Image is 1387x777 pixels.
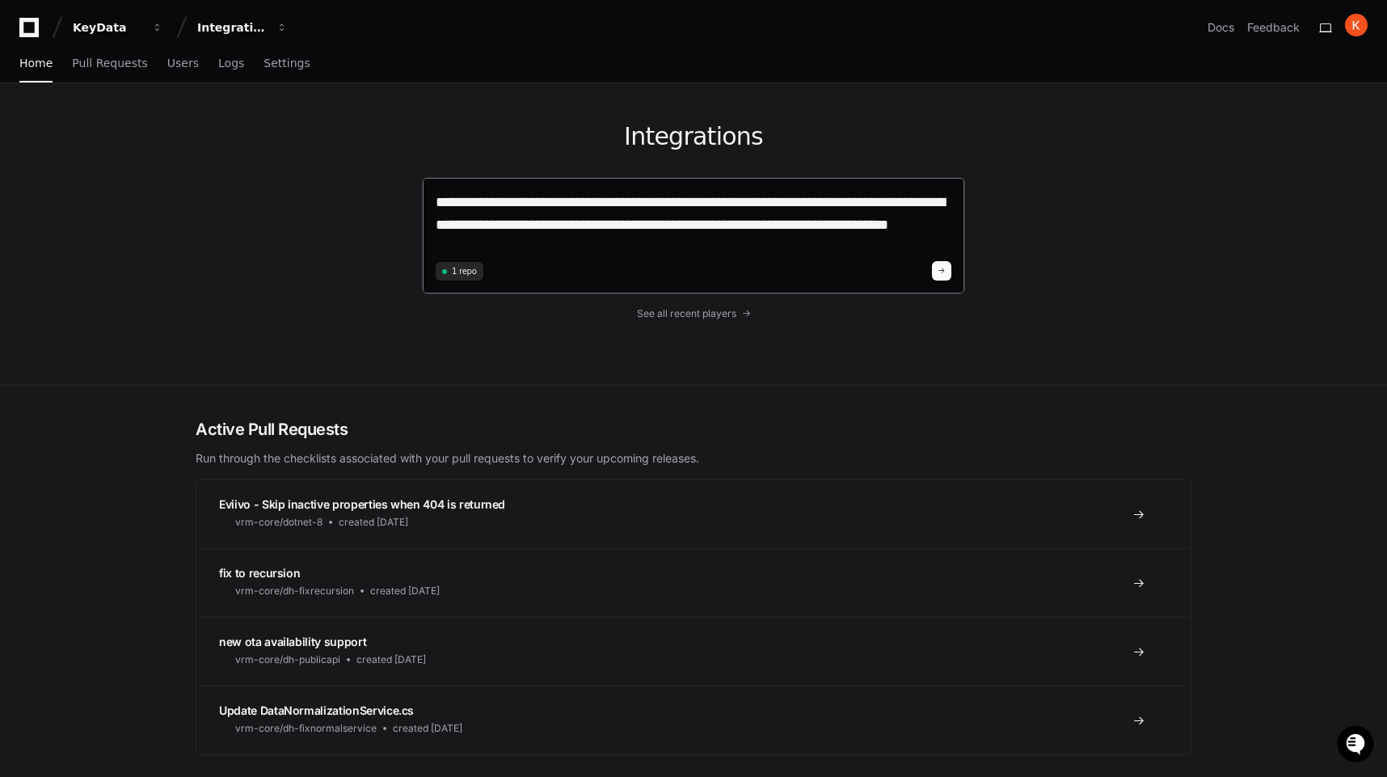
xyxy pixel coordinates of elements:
[422,307,965,320] a: See all recent players
[196,686,1191,754] a: Update DataNormalizationService.csvrm-core/dh-fixnormalservicecreated [DATE]
[219,497,505,511] span: Eviivo - Skip inactive properties when 404 is returned
[191,13,294,42] button: Integrations
[196,450,1191,467] p: Run through the checklists associated with your pull requests to verify your upcoming releases.
[16,120,45,150] img: 1736555170064-99ba0984-63c1-480f-8ee9-699278ef63ed
[161,170,196,182] span: Pylon
[16,65,294,91] div: Welcome
[263,58,310,68] span: Settings
[1208,19,1234,36] a: Docs
[196,480,1191,548] a: Eviivo - Skip inactive properties when 404 is returnedvrm-core/dotnet-8created [DATE]
[235,516,323,529] span: vrm-core/dotnet-8
[235,585,354,598] span: vrm-core/dh-fixrecursion
[196,418,1191,441] h2: Active Pull Requests
[167,58,199,68] span: Users
[19,58,53,68] span: Home
[16,16,48,49] img: PlayerZero
[218,58,244,68] span: Logs
[452,265,477,277] span: 1 repo
[235,722,377,735] span: vrm-core/dh-fixnormalservice
[55,137,204,150] div: We're available if you need us!
[356,653,426,666] span: created [DATE]
[218,45,244,82] a: Logs
[1345,14,1368,36] img: ACg8ocIbWnoeuFAZO6P8IhH7mAy02rMqzmXt2JPyLMfuqhGmNXlzFA=s96-c
[219,635,366,648] span: new ota availability support
[1247,19,1300,36] button: Feedback
[72,45,147,82] a: Pull Requests
[235,653,340,666] span: vrm-core/dh-publicapi
[197,19,267,36] div: Integrations
[196,617,1191,686] a: new ota availability supportvrm-core/dh-publicapicreated [DATE]
[114,169,196,182] a: Powered byPylon
[339,516,408,529] span: created [DATE]
[393,722,462,735] span: created [DATE]
[1335,724,1379,767] iframe: Open customer support
[73,19,142,36] div: KeyData
[72,58,147,68] span: Pull Requests
[275,125,294,145] button: Start new chat
[55,120,265,137] div: Start new chat
[219,566,300,580] span: fix to recursion
[196,548,1191,617] a: fix to recursionvrm-core/dh-fixrecursioncreated [DATE]
[19,45,53,82] a: Home
[263,45,310,82] a: Settings
[66,13,170,42] button: KeyData
[370,585,440,598] span: created [DATE]
[422,122,965,151] h1: Integrations
[167,45,199,82] a: Users
[219,703,414,717] span: Update DataNormalizationService.cs
[637,307,736,320] span: See all recent players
